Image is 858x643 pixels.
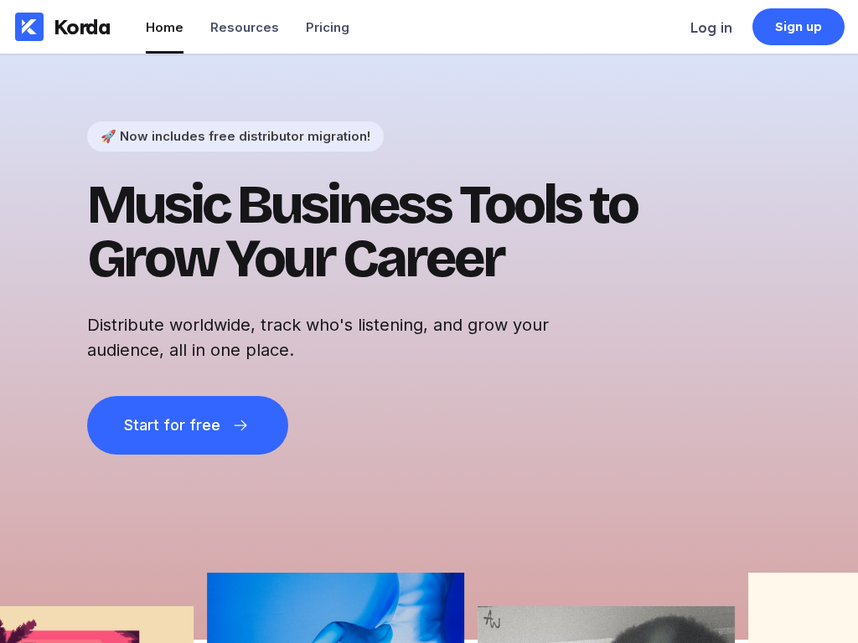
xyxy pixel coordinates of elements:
button: Start for free [87,396,288,455]
a: Sign up [752,8,845,45]
div: Korda [54,14,111,39]
div: Resources [210,19,279,35]
div: 🚀 Now includes free distributor migration! [101,128,370,144]
div: Home [146,19,183,35]
div: Log in [690,19,732,36]
div: Sign up [775,18,823,35]
h1: Music Business Tools to Grow Your Career [87,178,690,285]
div: Pricing [306,19,349,35]
h2: Distribute worldwide, track who's listening, and grow your audience, all in one place. [87,312,623,363]
div: Start for free [124,417,220,434]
